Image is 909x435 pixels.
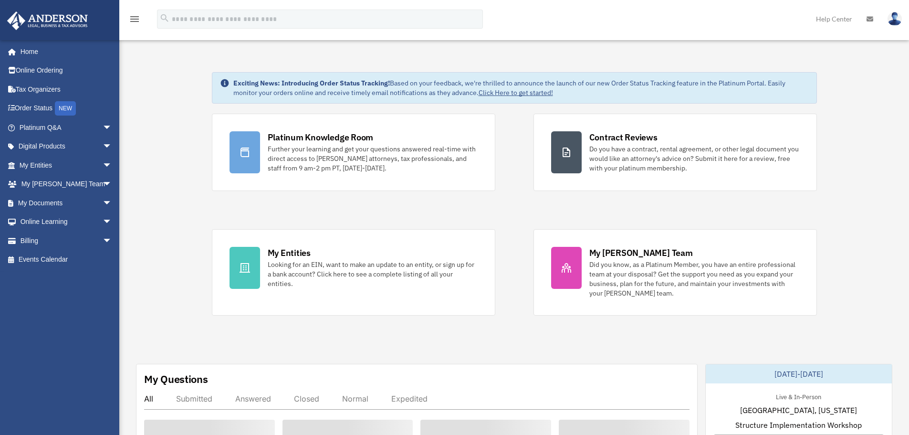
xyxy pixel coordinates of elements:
div: Answered [235,394,271,403]
a: Tax Organizers [7,80,126,99]
span: arrow_drop_down [103,231,122,251]
a: Online Learningarrow_drop_down [7,212,126,232]
div: Based on your feedback, we're thrilled to announce the launch of our new Order Status Tracking fe... [233,78,809,97]
div: Live & In-Person [768,391,829,401]
a: My Entities Looking for an EIN, want to make an update to an entity, or sign up for a bank accoun... [212,229,495,316]
div: NEW [55,101,76,116]
a: Online Ordering [7,61,126,80]
div: Expedited [391,394,428,403]
div: Normal [342,394,368,403]
div: My [PERSON_NAME] Team [589,247,693,259]
a: Click Here to get started! [479,88,553,97]
a: My [PERSON_NAME] Teamarrow_drop_down [7,175,126,194]
div: [DATE]-[DATE] [706,364,892,383]
div: All [144,394,153,403]
a: Home [7,42,122,61]
strong: Exciting News: Introducing Order Status Tracking! [233,79,390,87]
a: Events Calendar [7,250,126,269]
span: Structure Implementation Workshop [735,419,862,431]
a: My Documentsarrow_drop_down [7,193,126,212]
a: menu [129,17,140,25]
div: Submitted [176,394,212,403]
span: arrow_drop_down [103,193,122,213]
img: User Pic [888,12,902,26]
a: My Entitiesarrow_drop_down [7,156,126,175]
a: My [PERSON_NAME] Team Did you know, as a Platinum Member, you have an entire professional team at... [533,229,817,316]
a: Billingarrow_drop_down [7,231,126,250]
span: arrow_drop_down [103,156,122,175]
div: Contract Reviews [589,131,658,143]
a: Digital Productsarrow_drop_down [7,137,126,156]
i: menu [129,13,140,25]
span: arrow_drop_down [103,118,122,138]
span: [GEOGRAPHIC_DATA], [US_STATE] [740,404,857,416]
div: Further your learning and get your questions answered real-time with direct access to [PERSON_NAM... [268,144,478,173]
div: Do you have a contract, rental agreement, or other legal document you would like an attorney's ad... [589,144,799,173]
div: Platinum Knowledge Room [268,131,374,143]
a: Contract Reviews Do you have a contract, rental agreement, or other legal document you would like... [533,114,817,191]
span: arrow_drop_down [103,175,122,194]
div: Closed [294,394,319,403]
img: Anderson Advisors Platinum Portal [4,11,91,30]
span: arrow_drop_down [103,137,122,157]
span: arrow_drop_down [103,212,122,232]
a: Platinum Knowledge Room Further your learning and get your questions answered real-time with dire... [212,114,495,191]
a: Platinum Q&Aarrow_drop_down [7,118,126,137]
div: Looking for an EIN, want to make an update to an entity, or sign up for a bank account? Click her... [268,260,478,288]
div: My Questions [144,372,208,386]
i: search [159,13,170,23]
div: My Entities [268,247,311,259]
div: Did you know, as a Platinum Member, you have an entire professional team at your disposal? Get th... [589,260,799,298]
a: Order StatusNEW [7,99,126,118]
